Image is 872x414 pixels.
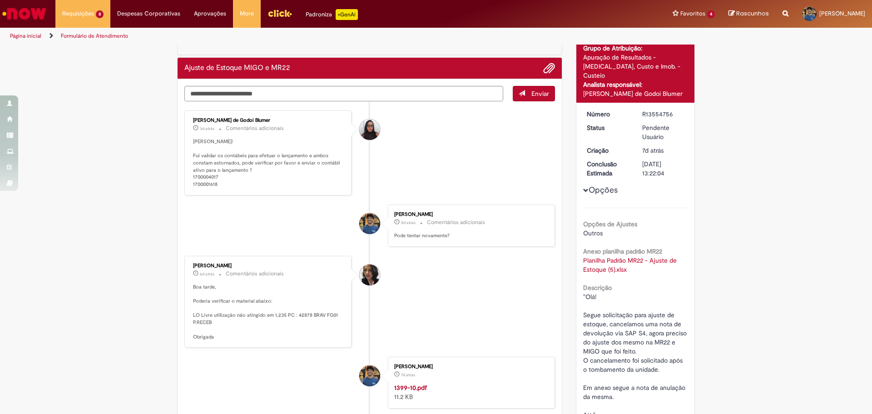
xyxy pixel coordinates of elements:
[580,110,636,119] dt: Número
[359,213,380,234] div: Gilson Pereira Moreira Junior
[580,160,636,178] dt: Conclusão Estimada
[10,32,41,40] a: Página inicial
[642,160,684,178] div: [DATE] 13:22:04
[359,264,380,285] div: Nathalia Pereira Braga
[583,229,603,237] span: Outros
[642,146,684,155] div: 22/09/2025 11:50:04
[240,9,254,18] span: More
[336,9,358,20] p: +GenAi
[184,64,290,72] h2: Ajuste de Estoque MIGO e MR22 Histórico de tíquete
[728,10,769,18] a: Rascunhos
[193,138,344,188] p: [PERSON_NAME]! Fui validar os contábeis para efetuar o lançamento e ambos constam estornados, pod...
[359,365,380,386] div: Gilson Pereira Moreira Junior
[531,90,549,98] span: Enviar
[394,212,545,217] div: [PERSON_NAME]
[401,372,415,378] span: 7d atrás
[680,9,705,18] span: Favoritos
[543,62,555,74] button: Adicionar anexos
[583,44,688,53] div: Grupo de Atribuição:
[194,9,226,18] span: Aprovações
[583,53,688,80] div: Apuração de Resultados - [MEDICAL_DATA], Custo e Imob. - Custeio
[394,384,427,392] a: 1399-10.pdf
[580,123,636,132] dt: Status
[736,9,769,18] span: Rascunhos
[583,284,612,292] b: Descrição
[193,118,344,123] div: [PERSON_NAME] de Godoi Blumer
[61,32,128,40] a: Formulário de Atendimento
[583,247,662,255] b: Anexo planilha padrão MR22
[642,123,684,141] div: Pendente Usuário
[268,6,292,20] img: click_logo_yellow_360x200.png
[513,86,555,101] button: Enviar
[226,125,284,132] small: Comentários adicionais
[184,86,503,101] textarea: Digite sua mensagem aqui...
[394,383,545,401] div: 11.2 KB
[226,270,284,278] small: Comentários adicionais
[401,372,415,378] time: 22/09/2025 11:50:00
[200,271,214,277] time: 23/09/2025 14:54:27
[819,10,865,17] span: [PERSON_NAME]
[359,119,380,140] div: Maisa Franco De Godoi Blumer
[200,126,214,131] time: 26/09/2025 13:50:22
[193,284,344,341] p: Boa tarde, Poderia verificar o material abaixo: LO Livre utilização não atingido em 1,235 PC : 42...
[117,9,180,18] span: Despesas Corporativas
[306,9,358,20] div: Padroniza
[427,219,485,226] small: Comentários adicionais
[580,146,636,155] dt: Criação
[200,271,214,277] span: 6d atrás
[394,364,545,369] div: [PERSON_NAME]
[96,10,104,18] span: 8
[642,110,684,119] div: R13554756
[62,9,94,18] span: Requisições
[193,263,344,269] div: [PERSON_NAME]
[642,146,664,155] span: 7d atrás
[394,232,545,239] p: Pode tentar novamente?
[707,10,715,18] span: 4
[1,5,48,23] img: ServiceNow
[583,89,688,98] div: [PERSON_NAME] de Godoi Blumer
[642,146,664,155] time: 22/09/2025 11:50:04
[583,256,679,274] a: Download de Planilha Padrão MR22 - Ajuste de Estoque (5).xlsx
[7,28,575,45] ul: Trilhas de página
[401,220,416,225] span: 5d atrás
[200,126,214,131] span: 3d atrás
[583,220,637,228] b: Opções de Ajustes
[583,80,688,89] div: Analista responsável:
